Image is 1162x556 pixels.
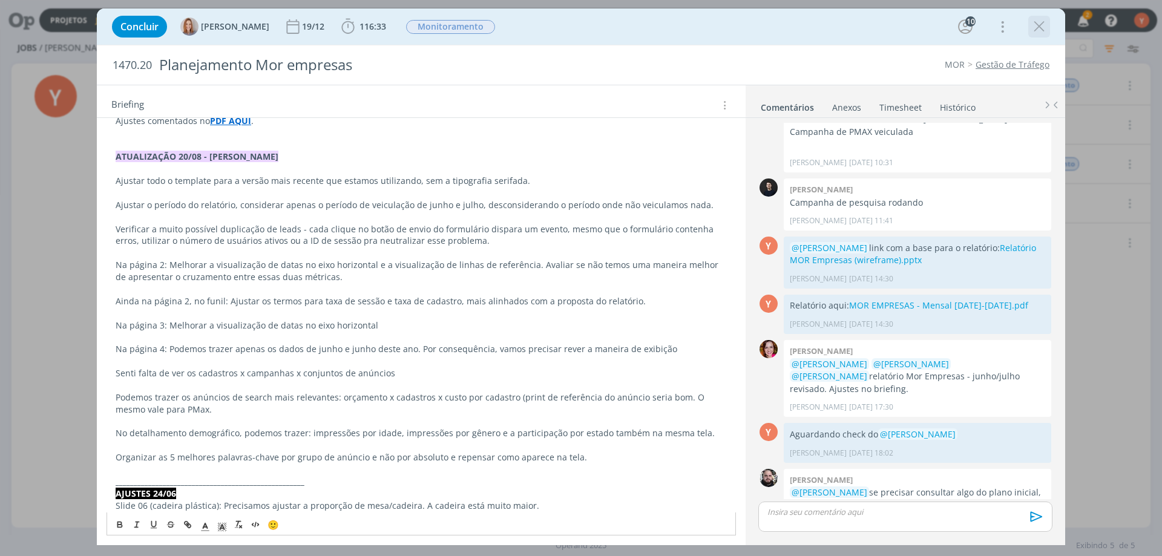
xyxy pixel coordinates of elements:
img: C [760,178,778,197]
span: Cor de Fundo [214,518,231,532]
div: Planejamento Mor empresas [154,50,654,80]
p: [PERSON_NAME] [790,319,847,330]
span: [DATE] 10:31 [849,157,893,168]
img: G [760,469,778,487]
a: PDF AQUI [210,115,251,126]
span: @[PERSON_NAME] [792,486,867,498]
p: Ajustar o período do relatório, considerar apenas o período de veiculação de junho e julho, desco... [116,199,727,211]
p: relatório Mor Empresas - junho/julho revisado. Ajustes no briefing. [790,358,1045,395]
p: No detalhamento demográfico, podemos trazer: impressões por idade, impressões por gênero e a part... [116,427,727,439]
div: 10 [965,16,976,27]
a: Relatório MOR Empresas (wireframe).pptx [790,242,1036,266]
p: Aguardando check do [790,428,1045,440]
a: Gestão de Tráfego [976,59,1049,70]
div: dialog [97,8,1065,545]
span: @[PERSON_NAME] [873,358,949,370]
a: MOR EMPRESAS - Mensal [DATE]-[DATE].pdf [849,299,1028,311]
strong: AJUSTES 24/06 [116,488,176,499]
button: Monitoramento [405,19,496,34]
span: Briefing [111,97,144,113]
div: Y [760,295,778,313]
span: 116:33 [359,21,386,32]
span: @[PERSON_NAME] [792,358,867,370]
button: A[PERSON_NAME] [180,18,269,36]
button: 10 [956,17,975,36]
span: @[PERSON_NAME] [792,242,867,253]
strong: ATUALIZAÇÃO 20/08 - [PERSON_NAME] [116,151,278,162]
a: Timesheet [879,96,922,114]
span: Concluir [120,22,159,31]
div: Y [760,237,778,255]
p: Relatório aqui: [790,299,1045,312]
span: [DATE] 18:02 [849,448,893,459]
span: @[PERSON_NAME] [880,428,956,440]
p: [PERSON_NAME] [790,215,847,226]
p: Slide 06 (cadeira plástica): Precisamos ajustar a proporção de mesa/cadeira. A cadeira está muito... [116,500,727,512]
p: se precisar consultar algo do plano inicial, está tudo neste board do Miro. [790,486,1045,511]
p: Campanha de pesquisa rodando [790,197,1045,209]
span: Monitoramento [406,20,495,34]
span: [DATE] 17:30 [849,402,893,413]
button: 116:33 [338,17,389,36]
img: A [180,18,199,36]
p: [PERSON_NAME] [790,273,847,284]
div: Y [760,423,778,441]
button: Concluir [112,16,167,38]
a: Histórico [939,96,976,114]
p: Ainda na página 2, no funil: Ajustar os termos para taxa de sessão e taxa de cadastro, mais alinh... [116,295,727,307]
b: [PERSON_NAME] [790,474,853,485]
p: Na página 3: Melhorar a visualização de datas no eixo horizontal [116,319,727,332]
a: MOR [945,59,965,70]
span: [DATE] 14:30 [849,319,893,330]
p: [PERSON_NAME] [790,402,847,413]
button: 🙂 [264,518,281,532]
span: [PERSON_NAME] [201,22,269,31]
span: [DATE] 14:30 [849,273,893,284]
span: Cor do Texto [197,518,214,532]
b: [PERSON_NAME] [790,184,853,195]
div: 19/12 [302,22,327,31]
p: Campanha de PMAX veiculada [790,126,1045,138]
p: Senti falta de ver os cadastros x campanhas x conjuntos de anúncios [116,367,727,379]
span: [DATE] 11:41 [849,215,893,226]
p: Verificar a muito possível duplicação de leads - cada clique no botão de envio do formulário disp... [116,223,727,247]
span: 1470.20 [113,59,152,72]
a: Comentários [760,96,815,114]
p: [PERSON_NAME] [790,448,847,459]
img: B [760,340,778,358]
strong: ____________________________________________________ [116,476,304,487]
p: link com a base para o relatório: [790,242,1045,267]
p: [PERSON_NAME] [790,157,847,168]
span: @[PERSON_NAME] [792,370,867,382]
p: Na página 4: Podemos trazer apenas os dados de junho e junho deste ano. Por consequência, vamos p... [116,343,727,355]
p: Ajustes comentados no . [116,115,727,127]
span: 🙂 [268,519,279,531]
p: Organizar as 5 melhores palavras-chave por grupo de anúncio e não por absoluto e repensar como ap... [116,451,727,463]
p: Ajustar todo o template para a versão mais recente que estamos utilizando, sem a tipografia serif... [116,175,727,187]
p: Podemos trazer os anúncios de search mais relevantes: orçamento x cadastros x custo por cadastro ... [116,391,727,416]
div: Anexos [832,102,861,114]
b: [PERSON_NAME] [790,345,853,356]
p: Na página 2: Melhorar a visualização de datas no eixo horizontal e a visualização de linhas de re... [116,259,727,283]
a: aqui [828,499,846,510]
